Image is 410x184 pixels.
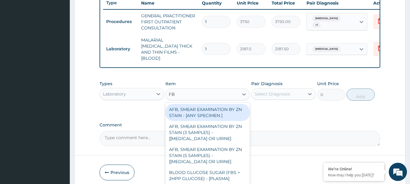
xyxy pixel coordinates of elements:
label: Item [165,81,176,87]
span: [MEDICAL_DATA] [312,46,341,52]
p: How may I help you today? [328,172,380,178]
span: [MEDICAL_DATA] [312,15,341,22]
td: GENERAL PRACTITIONER FIRST OUTPATIENT CONSULTATION [138,10,199,34]
div: Laboratory [103,91,126,97]
div: We're Online! [328,166,380,172]
div: BLOOD GLUCOSE SUGAR (FBS + 2HPP GLUCOSE) - [PLASMA] [165,167,250,184]
div: Chat with us now [32,34,102,42]
div: AFB, SMEAR EXAMINATION BY ZN STAIN (3 SAMPLES) - [[MEDICAL_DATA] OR URINE] [165,121,250,144]
td: MALARIAL [MEDICAL_DATA] THICK AND THIN FILMS - [BLOOD] [138,34,199,64]
textarea: Type your message and hit 'Enter' [3,121,116,142]
td: Laboratory [103,43,138,55]
button: Add [347,89,375,101]
button: Previous [100,165,134,180]
div: Select Diagnosis [255,91,290,97]
div: AFB, SMEAR EXAMINATION BY ZN STAIN - [ANY SPECIMEN ] [165,104,250,121]
div: Minimize live chat window [100,3,114,18]
span: We're online! [35,54,84,115]
label: Types [100,81,112,86]
img: d_794563401_company_1708531726252_794563401 [11,30,25,45]
label: Unit Price [317,81,339,87]
div: AFB, SMEAR EXAMINATION BY ZN STAIN (5 SAMPLES) - [[MEDICAL_DATA] OR URINE] [165,144,250,167]
td: Procedures [103,16,138,27]
span: + 1 [312,22,321,28]
label: Pair Diagnosis [251,81,283,87]
label: Comment [100,122,381,128]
